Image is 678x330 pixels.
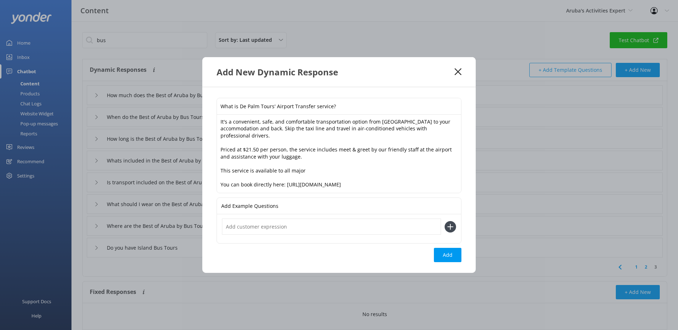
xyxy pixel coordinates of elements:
[434,248,461,262] button: Add
[217,66,455,78] div: Add New Dynamic Response
[455,68,461,75] button: Close
[217,115,461,193] textarea: It's a convenient, safe, and comfortable transportation option from [GEOGRAPHIC_DATA] to your acc...
[221,198,278,214] p: Add Example Questions
[222,219,441,235] input: Add customer expression
[217,98,461,114] input: Type a new question...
